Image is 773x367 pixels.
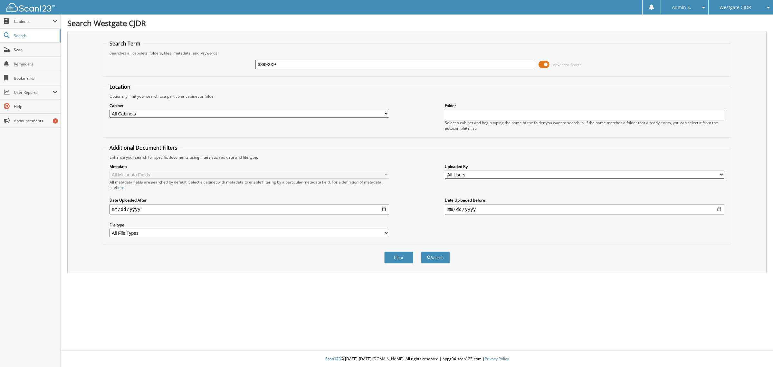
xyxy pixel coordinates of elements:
span: Announcements [14,118,57,124]
div: 1 [53,118,58,124]
legend: Location [106,83,134,90]
a: here [116,185,124,190]
button: Clear [384,252,413,263]
label: Cabinet [110,103,389,108]
label: Uploaded By [445,164,724,169]
label: File type [110,222,389,228]
legend: Additional Document Filters [106,144,181,151]
div: All metadata fields are searched by default. Select a cabinet with metadata to enable filtering b... [110,179,389,190]
span: Reminders [14,61,57,67]
span: Help [14,104,57,109]
button: Search [421,252,450,263]
span: Bookmarks [14,75,57,81]
div: Searches all cabinets, folders, files, metadata, and keywords [106,50,728,56]
span: Scan [14,47,57,53]
label: Folder [445,103,724,108]
label: Metadata [110,164,389,169]
span: Scan123 [325,356,341,362]
span: Westgate CJDR [720,5,751,9]
div: Select a cabinet and begin typing the name of the folder you want to search in. If the name match... [445,120,724,131]
h1: Search Westgate CJDR [67,18,767,28]
span: Cabinets [14,19,53,24]
span: Search [14,33,56,38]
span: Admin S. [672,5,691,9]
input: end [445,204,724,214]
img: scan123-logo-white.svg [6,3,55,12]
span: Advanced Search [553,62,582,67]
div: © [DATE]-[DATE] [DOMAIN_NAME]. All rights reserved | appg04-scan123-com | [61,351,773,367]
div: Optionally limit your search to a particular cabinet or folder [106,94,728,99]
span: User Reports [14,90,53,95]
input: start [110,204,389,214]
label: Date Uploaded After [110,197,389,203]
div: Enhance your search for specific documents using filters such as date and file type. [106,154,728,160]
a: Privacy Policy [485,356,509,362]
legend: Search Term [106,40,144,47]
iframe: Chat Widget [741,336,773,367]
label: Date Uploaded Before [445,197,724,203]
